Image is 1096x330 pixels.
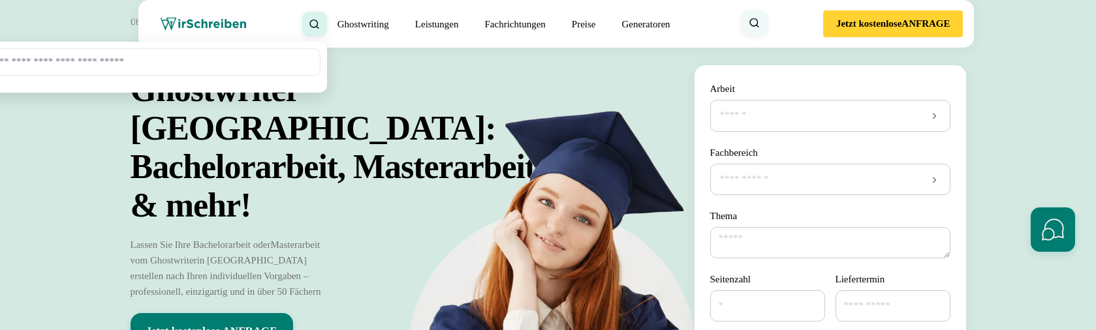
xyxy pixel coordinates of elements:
[484,16,545,32] a: Fachrichtungen
[337,16,389,32] a: Ghostwriting
[710,208,950,224] label: Thema
[302,12,327,37] button: Suche schließen
[621,16,670,32] a: Generatoren
[710,145,758,160] label: Fachbereich
[823,10,963,37] button: Jetzt kostenloseANFRAGE
[742,10,767,35] button: Suche öffnen
[836,18,901,29] b: Jetzt kostenlose
[131,70,593,224] h1: Ghostwriter [GEOGRAPHIC_DATA]: Bachelorarbeit, Masterarbeit & mehr!
[161,18,246,31] img: wirschreiben
[415,16,459,32] a: Leistungen
[710,81,735,97] label: Arbeit
[836,271,885,287] label: Liefertermin
[572,19,596,29] a: Preise
[131,237,333,299] p: Lassen Sie Ihre Bachelorarbeit oder Masterarbeit vom Ghostwriter in [GEOGRAPHIC_DATA] erstellen n...
[710,271,825,287] label: Seitenzahl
